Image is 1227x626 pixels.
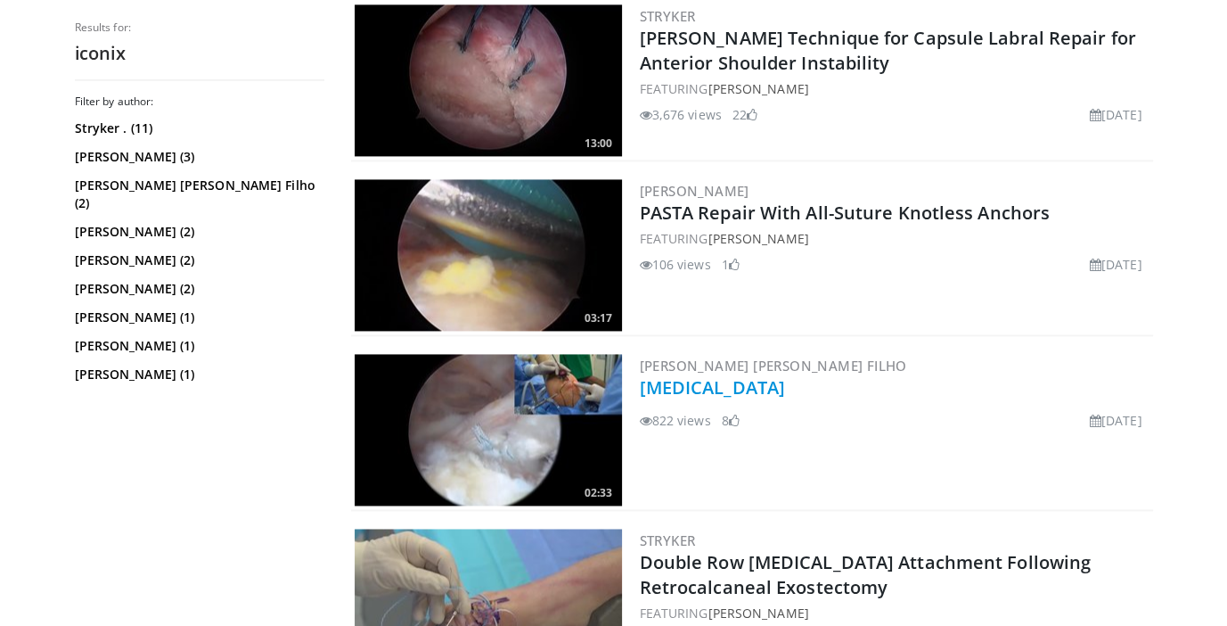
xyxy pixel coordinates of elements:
span: 03:17 [579,310,618,326]
a: Stryker [640,7,696,25]
img: b8f6d91d-f507-4e09-9f60-f8f61a026216.300x170_q85_crop-smart_upscale.jpg [355,4,622,156]
a: PASTA Repair With All-Suture Knotless Anchors [640,201,1051,225]
li: [DATE] [1090,255,1142,274]
img: 6822e15b-2d34-4d33-a779-6b78a1dd7cab.300x170_q85_crop-smart_upscale.jpg [355,179,622,331]
a: [PERSON_NAME] [PERSON_NAME] Filho (2) [75,177,320,212]
li: 822 views [640,411,711,430]
a: Stryker [640,531,696,549]
a: [PERSON_NAME] [708,230,808,247]
a: [PERSON_NAME] [708,80,808,97]
li: 22 [732,105,757,124]
a: [PERSON_NAME] (1) [75,366,320,383]
a: [PERSON_NAME] [640,182,749,200]
a: [MEDICAL_DATA] [640,375,785,399]
a: 13:00 [355,4,622,156]
a: [PERSON_NAME] (2) [75,223,320,241]
a: [PERSON_NAME] (2) [75,251,320,269]
li: 3,676 views [640,105,722,124]
a: [PERSON_NAME] (1) [75,309,320,326]
a: [PERSON_NAME] (1) [75,337,320,355]
li: 1 [722,255,740,274]
div: FEATURING [640,229,1149,248]
a: [PERSON_NAME] (2) [75,280,320,298]
a: [PERSON_NAME] (3) [75,148,320,166]
a: 02:33 [355,354,622,506]
li: 106 views [640,255,711,274]
div: FEATURING [640,79,1149,98]
h2: iconix [75,42,324,65]
a: [PERSON_NAME] Technique for Capsule Labral Repair for Anterior Shoulder Instability [640,26,1136,75]
li: [DATE] [1090,411,1142,430]
a: [PERSON_NAME] [PERSON_NAME] Filho [640,357,907,375]
span: 13:00 [579,136,618,152]
span: 02:33 [579,485,618,501]
a: Stryker . (11) [75,119,320,137]
div: FEATURING [640,604,1149,622]
img: 7436d3da-0913-4784-bb62-34bf3c66b952.300x170_q85_crop-smart_upscale.jpg [355,354,622,506]
h3: Filter by author: [75,95,324,109]
a: Double Row [MEDICAL_DATA] Attachment Following Retrocalcaneal Exostectomy [640,550,1092,599]
a: [PERSON_NAME] [708,605,808,622]
li: [DATE] [1090,105,1142,124]
li: 8 [722,411,740,430]
a: 03:17 [355,179,622,331]
p: Results for: [75,21,324,35]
